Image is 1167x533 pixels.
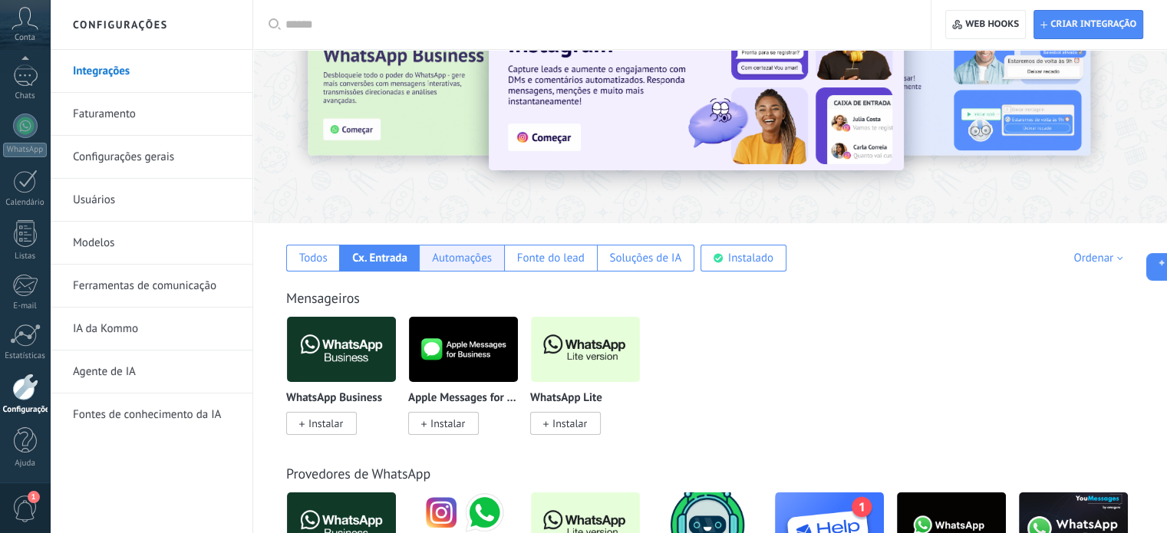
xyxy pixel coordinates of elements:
[73,393,237,436] a: Fontes de conhecimento da IA
[73,222,237,265] a: Modelos
[517,251,585,265] div: Fonte do lead
[50,179,252,222] li: Usuários
[73,50,237,93] a: Integrações
[945,10,1026,39] button: Web hooks
[530,392,602,405] p: WhatsApp Lite
[15,33,35,43] span: Conta
[299,251,328,265] div: Todos
[308,416,343,430] span: Instalar
[3,405,48,415] div: Configurações
[728,251,773,265] div: Instalado
[408,392,519,405] p: Apple Messages for Business
[1033,10,1143,39] button: Criar integração
[287,312,396,387] img: logo_main.png
[408,316,530,453] div: Apple Messages for Business
[965,18,1019,31] span: Web hooks
[73,308,237,350] a: IA da Kommo
[286,392,382,405] p: WhatsApp Business
[1073,251,1128,265] div: Ordenar
[3,143,47,157] div: WhatsApp
[286,289,360,307] a: Mensageiros
[1050,18,1136,31] span: Criar integração
[3,351,48,361] div: Estatísticas
[352,251,407,265] div: Cx. Entrada
[73,93,237,136] a: Faturamento
[430,416,465,430] span: Instalar
[50,50,252,93] li: Integrações
[3,459,48,469] div: Ajuda
[531,312,640,387] img: logo_main.png
[50,93,252,136] li: Faturamento
[73,136,237,179] a: Configurações gerais
[3,301,48,311] div: E-mail
[73,265,237,308] a: Ferramentas de comunicação
[286,316,408,453] div: WhatsApp Business
[3,198,48,208] div: Calendário
[409,312,518,387] img: logo_main.png
[3,252,48,262] div: Listas
[50,265,252,308] li: Ferramentas de comunicação
[28,491,40,503] span: 1
[73,179,237,222] a: Usuários
[50,308,252,350] li: IA da Kommo
[50,136,252,179] li: Configurações gerais
[432,251,492,265] div: Automações
[50,393,252,436] li: Fontes de conhecimento da IA
[530,316,652,453] div: WhatsApp Lite
[50,222,252,265] li: Modelos
[286,465,430,482] a: Provedores de WhatsApp
[3,91,48,101] div: Chats
[609,251,681,265] div: Soluções de IA
[73,350,237,393] a: Agente de IA
[50,350,252,393] li: Agente de IA
[552,416,587,430] span: Instalar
